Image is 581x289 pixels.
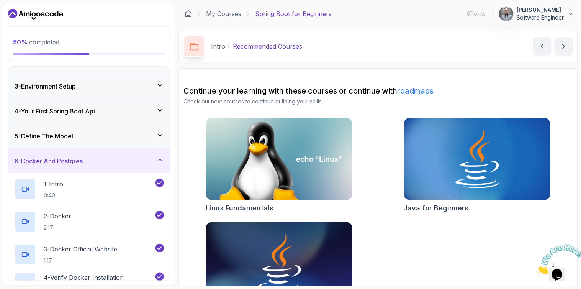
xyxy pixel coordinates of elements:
[404,203,469,213] h2: Java for Beginners
[255,9,332,18] p: Spring Boot for Beginners
[206,9,241,18] a: My Courses
[15,244,164,266] button: 3-Docker Official Website1:17
[15,131,73,141] h3: 5 - Define The Model
[44,212,71,221] p: 2 - Docker
[211,42,225,51] p: Intro
[233,42,302,51] p: Recommended Courses
[44,245,117,254] p: 3 - Docker Official Website
[8,8,63,20] a: Dashboard
[13,38,28,46] span: 50 %
[44,192,63,199] p: 0:40
[15,179,164,200] button: 1-Intro0:40
[206,118,353,213] a: Linux Fundamentals cardLinux Fundamentals
[13,38,59,46] span: completed
[206,203,273,213] h2: Linux Fundamentals
[44,179,63,189] p: 1 - Intro
[15,211,164,233] button: 2-Docker2:17
[517,6,564,14] p: [PERSON_NAME]
[517,14,564,21] p: Software Engineer
[533,37,552,56] button: previous content
[44,273,124,282] p: 4 - Verify Docker Installation
[404,118,550,200] img: Java for Beginners card
[404,118,551,213] a: Java for Beginners cardJava for Beginners
[398,86,434,95] a: roadmaps
[15,107,95,116] h3: 4 - Your First Spring Boot Api
[555,37,573,56] button: next content
[8,74,170,99] button: 3-Environment Setup
[534,241,581,278] iframe: chat widget
[3,3,51,33] img: Chat attention grabber
[183,85,573,96] h2: Continue your learning with these courses or continue with
[15,82,76,91] h3: 3 - Environment Setup
[44,257,117,265] p: 1:17
[206,118,352,200] img: Linux Fundamentals card
[3,3,6,10] span: 1
[8,99,170,123] button: 4-Your First Spring Boot Api
[499,7,514,21] img: user profile image
[8,149,170,173] button: 6-Docker And Postgres
[185,10,192,18] a: Dashboard
[499,6,575,21] button: user profile image[PERSON_NAME]Software Engineer
[44,224,71,232] p: 2:17
[183,98,573,105] p: Check out next courses to continue building your skills.
[467,10,486,18] p: 6 Points
[15,156,83,166] h3: 6 - Docker And Postgres
[8,124,170,148] button: 5-Define The Model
